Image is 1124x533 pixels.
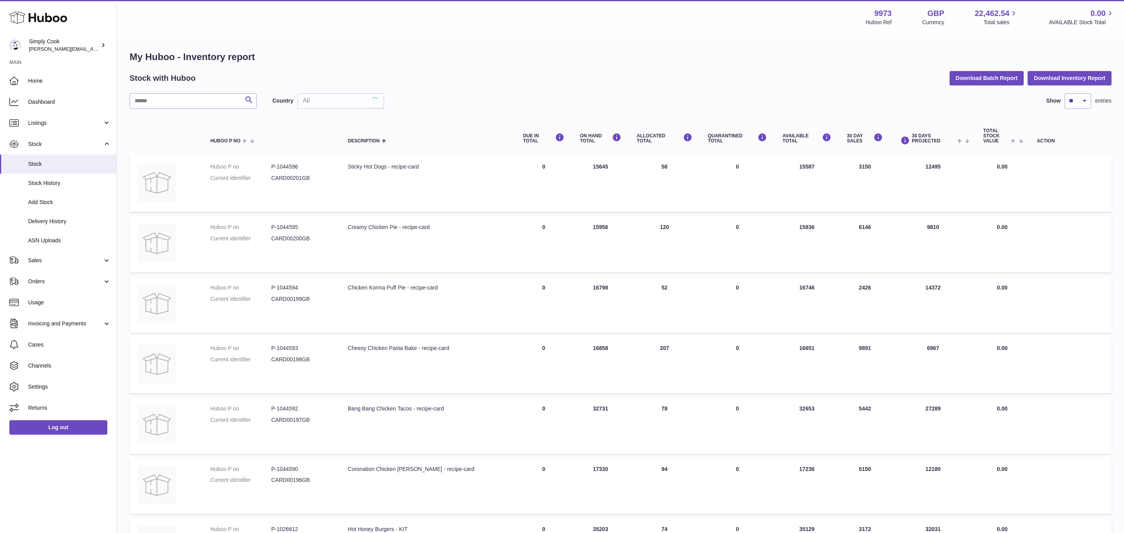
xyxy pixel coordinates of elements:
[271,345,332,352] dd: P-1044593
[997,526,1007,532] span: 0.00
[997,466,1007,472] span: 0.00
[997,224,1007,230] span: 0.00
[271,526,332,533] dd: P-1026612
[137,465,176,505] img: product image
[271,465,332,473] dd: P-1044590
[515,458,572,514] td: 0
[736,405,739,412] span: 0
[28,119,103,127] span: Listings
[572,458,629,514] td: 17330
[515,337,572,393] td: 0
[708,133,767,144] div: QUARANTINED Total
[927,8,944,19] strong: GBP
[783,133,831,144] div: AVAILABLE Total
[210,284,271,291] dt: Huboo P no
[736,526,739,532] span: 0
[348,163,507,171] div: Sticky Hot Dogs - recipe-card
[572,155,629,212] td: 15645
[839,216,891,272] td: 6146
[272,97,293,105] label: Country
[874,8,892,19] strong: 9973
[523,133,564,144] div: DUE IN TOTAL
[210,356,271,363] dt: Current identifier
[637,133,692,144] div: ALLOCATED Total
[891,397,975,454] td: 27289
[572,397,629,454] td: 32731
[28,404,111,412] span: Returns
[1090,8,1106,19] span: 0.00
[736,163,739,170] span: 0
[271,416,332,424] dd: CARD00197GB
[1037,139,1104,144] div: Action
[997,284,1007,291] span: 0.00
[210,465,271,473] dt: Huboo P no
[271,405,332,412] dd: P-1044592
[348,284,507,291] div: Chicken Korma Puff Pie - recipe-card
[348,465,507,473] div: Coronation Chicken [PERSON_NAME] - recipe-card
[997,345,1007,351] span: 0.00
[210,476,271,484] dt: Current identifier
[28,299,111,306] span: Usage
[736,466,739,472] span: 0
[29,38,99,53] div: Simply Cook
[629,397,700,454] td: 78
[348,526,507,533] div: Hot Honey Burgers - KIT
[210,235,271,242] dt: Current identifier
[28,218,111,225] span: Delivery History
[271,163,332,171] dd: P-1044596
[271,284,332,291] dd: P-1044594
[1049,8,1115,26] a: 0.00 AVAILABLE Stock Total
[28,179,111,187] span: Stock History
[736,224,739,230] span: 0
[28,383,111,391] span: Settings
[271,356,332,363] dd: CARD00198GB
[736,345,739,351] span: 0
[629,337,700,393] td: 207
[210,295,271,303] dt: Current identifier
[130,51,1112,63] h1: My Huboo - Inventory report
[629,458,700,514] td: 94
[1046,97,1061,105] label: Show
[271,224,332,231] dd: P-1044595
[28,199,111,206] span: Add Stock
[515,216,572,272] td: 0
[515,276,572,333] td: 0
[775,216,839,272] td: 15836
[983,19,1018,26] span: Total sales
[137,405,176,444] img: product image
[28,257,103,264] span: Sales
[922,19,944,26] div: Currency
[891,276,975,333] td: 14372
[348,139,380,144] span: Description
[137,163,176,202] img: product image
[271,235,332,242] dd: CARD00200GB
[137,224,176,263] img: product image
[29,46,157,52] span: [PERSON_NAME][EMAIL_ADDRESS][DOMAIN_NAME]
[572,276,629,333] td: 16798
[775,276,839,333] td: 16746
[515,155,572,212] td: 0
[950,71,1024,85] button: Download Batch Report
[775,155,839,212] td: 15587
[137,345,176,384] img: product image
[348,405,507,412] div: Bang Bang Chicken Tacos - recipe-card
[210,174,271,182] dt: Current identifier
[348,345,507,352] div: Cheesy Chicken Pasta Bake - recipe-card
[28,341,111,348] span: Cases
[975,8,1018,26] a: 22,462.54 Total sales
[28,98,111,106] span: Dashboard
[629,155,700,212] td: 58
[28,237,111,244] span: ASN Uploads
[210,416,271,424] dt: Current identifier
[997,405,1007,412] span: 0.00
[839,397,891,454] td: 5442
[28,362,111,370] span: Channels
[572,216,629,272] td: 15956
[847,133,883,144] div: 30 DAY SALES
[839,155,891,212] td: 3150
[271,476,332,484] dd: CARD00196GB
[891,337,975,393] td: 6967
[775,337,839,393] td: 16651
[1028,71,1112,85] button: Download Inventory Report
[866,19,892,26] div: Huboo Ref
